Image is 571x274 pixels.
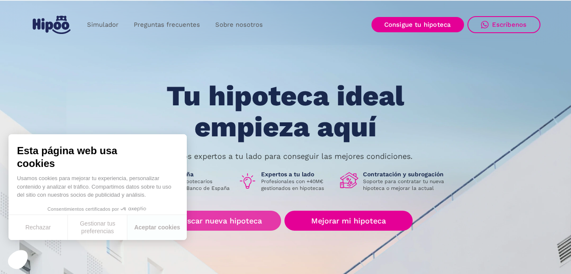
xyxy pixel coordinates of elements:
[158,211,281,231] a: Buscar nueva hipoteca
[284,211,412,231] a: Mejorar mi hipoteca
[215,21,263,28] font: Sobre nosotros
[371,17,464,32] a: Consigue tu hipoteca
[363,178,444,191] font: Soporte para contratar tu nueva hipoteca o mejorar la actual
[208,17,270,33] a: Sobre nosotros
[363,171,444,178] font: Contratación y subrogación
[467,16,540,33] a: Escríbenos
[166,79,404,143] font: Tu hipoteca ideal empieza aquí
[31,12,73,37] a: hogar
[87,21,118,28] font: Simulador
[384,21,451,28] font: Consigue tu hipoteca
[158,152,413,161] font: Nuestros expertos a tu lado para conseguir las mejores condiciones.
[177,216,262,225] font: Buscar nueva hipoteca
[492,21,527,28] font: Escríbenos
[261,171,314,178] font: Expertos a tu lado
[261,178,324,191] font: Profesionales con +40M€ gestionados en hipotecas
[79,17,126,33] a: Simulador
[126,17,208,33] a: Preguntas frecuentes
[311,216,386,225] font: Mejorar mi hipoteca
[134,21,200,28] font: Preguntas frecuentes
